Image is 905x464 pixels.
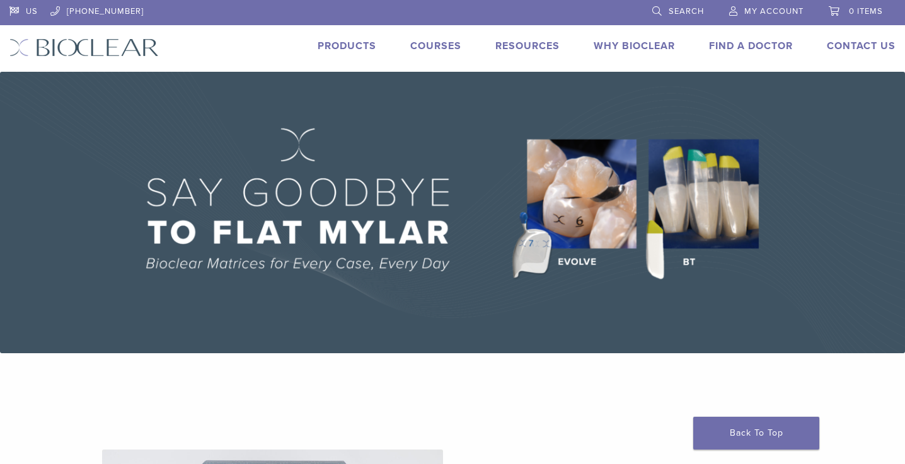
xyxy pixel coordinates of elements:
a: Resources [495,40,560,52]
span: 0 items [849,6,883,16]
a: Products [318,40,376,52]
a: Courses [410,40,461,52]
img: Bioclear [9,38,159,57]
a: Contact Us [827,40,896,52]
span: My Account [744,6,804,16]
a: Why Bioclear [594,40,675,52]
a: Back To Top [693,417,819,450]
a: Find A Doctor [709,40,793,52]
span: Search [669,6,704,16]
